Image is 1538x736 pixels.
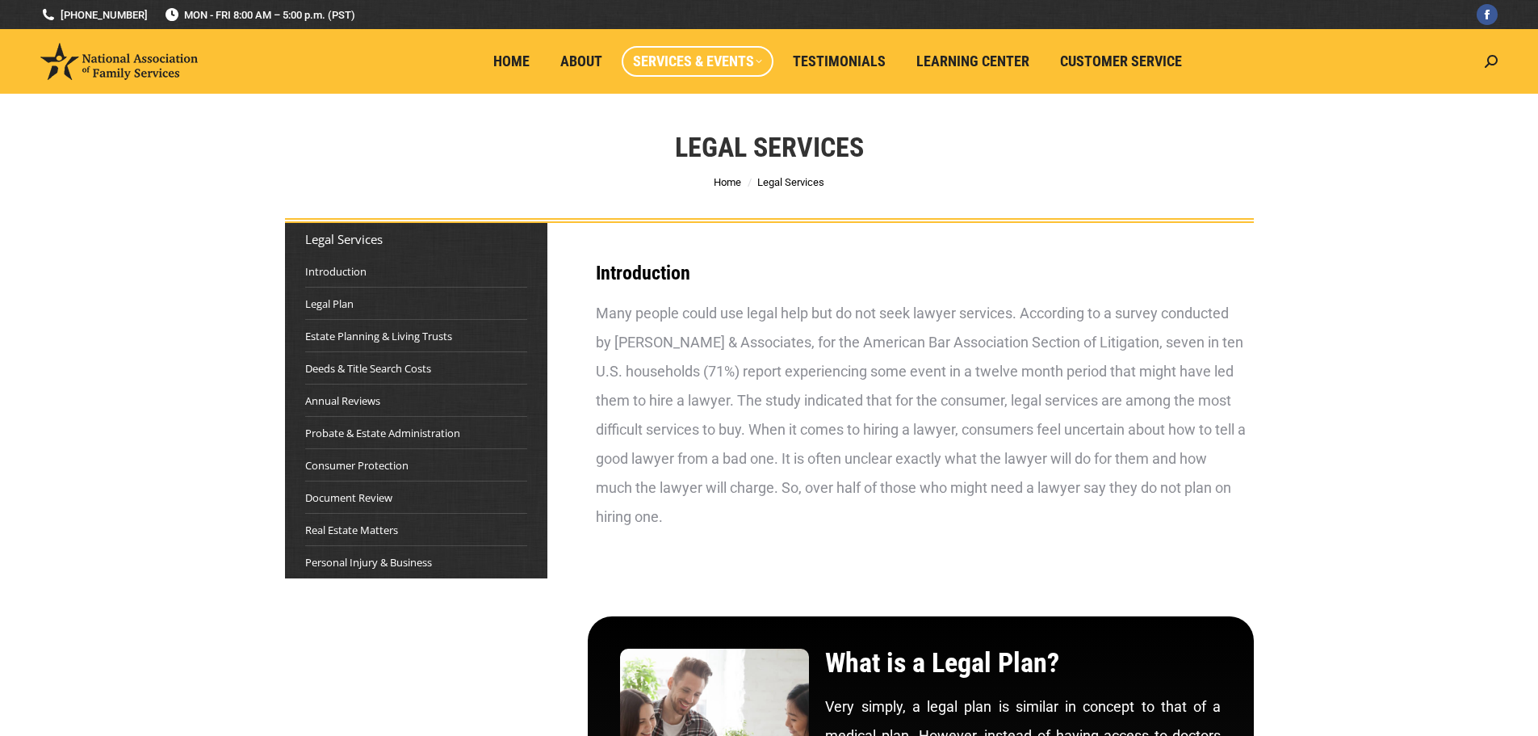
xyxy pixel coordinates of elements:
[905,46,1041,77] a: Learning Center
[305,554,432,570] a: Personal Injury & Business
[1060,53,1182,70] span: Customer Service
[549,46,614,77] a: About
[825,649,1221,676] h2: What is a Legal Plan?
[305,231,527,247] div: Legal Services
[305,522,398,538] a: Real Estate Matters
[596,299,1246,532] div: Many people could use legal help but do not seek lawyer services. According to a survey conducted...
[305,425,460,441] a: Probate & Estate Administration
[305,263,367,280] a: Introduction
[164,7,355,23] span: MON - FRI 8:00 AM – 5:00 p.m. (PST)
[305,328,452,344] a: Estate Planning & Living Trusts
[1477,4,1498,25] a: Facebook page opens in new window
[782,46,897,77] a: Testimonials
[305,296,354,312] a: Legal Plan
[305,393,380,409] a: Annual Reviews
[40,43,198,80] img: National Association of Family Services
[675,129,864,165] h1: Legal Services
[305,490,392,506] a: Document Review
[596,263,1246,283] h3: Introduction
[305,457,409,473] a: Consumer Protection
[482,46,541,77] a: Home
[305,360,431,376] a: Deeds & Title Search Costs
[633,53,762,70] span: Services & Events
[916,53,1029,70] span: Learning Center
[40,7,148,23] a: [PHONE_NUMBER]
[793,53,886,70] span: Testimonials
[714,176,741,188] a: Home
[1049,46,1193,77] a: Customer Service
[757,176,824,188] span: Legal Services
[493,53,530,70] span: Home
[560,53,602,70] span: About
